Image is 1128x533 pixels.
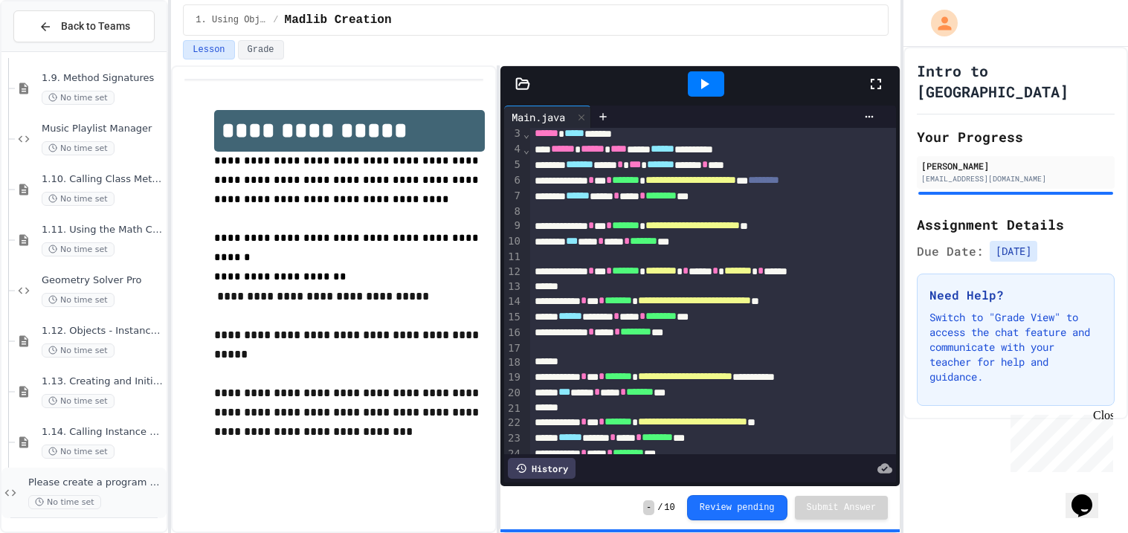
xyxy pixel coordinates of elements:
[643,500,654,515] span: -
[285,11,392,29] span: Madlib Creation
[183,40,234,59] button: Lesson
[917,126,1115,147] h2: Your Progress
[42,426,164,439] span: 1.14. Calling Instance Methods
[196,14,267,26] span: 1. Using Objects and Methods
[523,128,530,140] span: Fold line
[42,224,164,236] span: 1.11. Using the Math Class
[504,126,523,142] div: 3
[504,158,523,173] div: 5
[42,343,115,358] span: No time set
[504,189,523,204] div: 7
[917,242,984,260] span: Due Date:
[504,431,523,447] div: 23
[238,40,284,59] button: Grade
[504,265,523,280] div: 12
[42,72,164,85] span: 1.9. Method Signatures
[42,445,115,459] span: No time set
[508,458,576,479] div: History
[657,502,663,514] span: /
[42,293,115,307] span: No time set
[504,234,523,250] div: 10
[504,280,523,294] div: 13
[921,173,1110,184] div: [EMAIL_ADDRESS][DOMAIN_NAME]
[504,355,523,370] div: 18
[42,242,115,256] span: No time set
[1066,474,1113,518] iframe: chat widget
[915,6,961,40] div: My Account
[921,159,1110,172] div: [PERSON_NAME]
[273,14,278,26] span: /
[504,173,523,189] div: 6
[504,142,523,158] div: 4
[504,250,523,265] div: 11
[42,375,164,388] span: 1.13. Creating and Initializing Objects: Constructors
[917,60,1115,102] h1: Intro to [GEOGRAPHIC_DATA]
[42,141,115,155] span: No time set
[523,143,530,155] span: Fold line
[504,341,523,356] div: 17
[504,310,523,326] div: 15
[687,495,787,520] button: Review pending
[42,91,115,105] span: No time set
[42,274,164,287] span: Geometry Solver Pro
[929,310,1102,384] p: Switch to "Grade View" to access the chat feature and communicate with your teacher for help and ...
[504,326,523,341] div: 16
[504,294,523,310] div: 14
[504,109,573,125] div: Main.java
[807,502,877,514] span: Submit Answer
[42,192,115,206] span: No time set
[504,386,523,401] div: 20
[42,173,164,186] span: 1.10. Calling Class Methods
[28,495,101,509] span: No time set
[504,370,523,386] div: 19
[664,502,674,514] span: 10
[917,214,1115,235] h2: Assignment Details
[61,19,130,34] span: Back to Teams
[1005,409,1113,472] iframe: chat widget
[42,394,115,408] span: No time set
[42,325,164,337] span: 1.12. Objects - Instances of Classes
[504,219,523,234] div: 9
[795,496,889,520] button: Submit Answer
[13,10,155,42] button: Back to Teams
[504,447,523,462] div: 24
[504,401,523,416] div: 21
[6,6,103,94] div: Chat with us now!Close
[504,416,523,431] div: 22
[28,477,164,489] span: Please create a program which does the following...
[42,123,164,135] span: Music Playlist Manager
[929,286,1102,304] h3: Need Help?
[504,204,523,219] div: 8
[990,241,1037,262] span: [DATE]
[504,106,591,128] div: Main.java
